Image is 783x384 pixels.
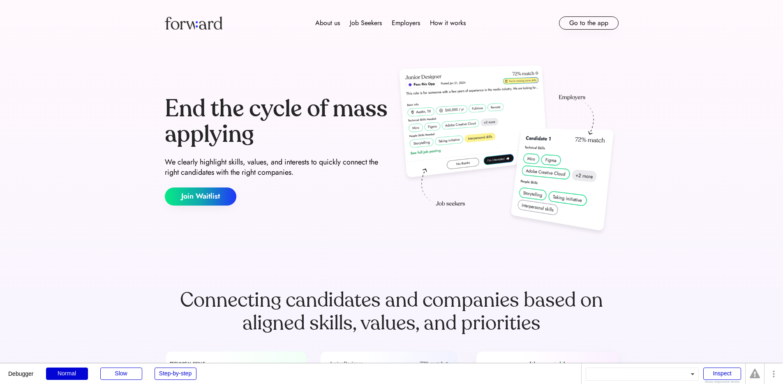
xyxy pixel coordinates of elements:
div: Debugger [8,363,34,377]
img: hero-image.png [395,62,619,239]
div: Employers [392,18,420,28]
button: Go to the app [559,16,619,30]
div: End the cycle of mass applying [165,96,388,147]
div: Step-by-step [155,368,196,380]
div: Inspect [703,368,741,380]
div: About us [315,18,340,28]
div: Slow [100,368,142,380]
div: Normal [46,368,88,380]
button: Join Waitlist [165,187,236,206]
div: Connecting candidates and companies based on aligned skills, values, and priorities [165,289,619,335]
img: Forward logo [165,16,222,30]
div: Job Seekers [350,18,382,28]
div: How it works [430,18,466,28]
div: Show responsive boxes [703,380,741,384]
div: We clearly highlight skills, values, and interests to quickly connect the right candidates with t... [165,157,388,178]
